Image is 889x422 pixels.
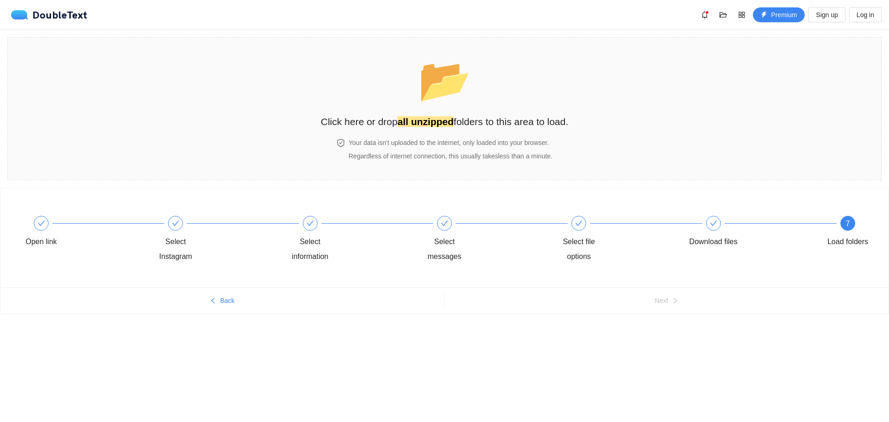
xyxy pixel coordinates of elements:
span: thunderbolt [761,12,767,19]
div: DoubleText [11,10,88,19]
button: leftBack [0,293,444,308]
span: left [210,297,216,305]
div: Select messages [418,216,552,264]
div: 7Load folders [821,216,875,249]
div: Select messages [418,234,471,264]
button: thunderboltPremium [753,7,805,22]
div: Load folders [827,234,868,249]
button: Log in [849,7,882,22]
span: check [307,220,314,227]
div: Select Instagram [149,216,283,264]
span: Sign up [816,10,838,20]
span: Regardless of internet connection, this usually takes less than a minute . [349,152,552,160]
div: Open link [25,234,57,249]
button: appstore [734,7,749,22]
div: Open link [14,216,149,249]
span: check [710,220,717,227]
h4: Your data isn't uploaded to the internet, only loaded into your browser. [349,138,552,148]
div: Select file options [552,216,686,264]
h2: Click here or drop folders to this area to load. [321,114,569,129]
span: check [575,220,582,227]
div: Download files [689,234,738,249]
div: Select file options [552,234,606,264]
span: appstore [735,11,749,19]
div: Download files [687,216,821,249]
span: Log in [857,10,874,20]
img: logo [11,10,32,19]
span: check [441,220,448,227]
span: folder-open [716,11,730,19]
div: Select information [283,216,418,264]
strong: all unzipped [397,116,453,127]
div: Select Instagram [149,234,202,264]
button: bell [697,7,712,22]
a: logoDoubleText [11,10,88,19]
span: Back [220,296,234,306]
span: bell [698,11,712,19]
span: Premium [771,10,797,20]
span: check [38,220,45,227]
span: 7 [846,220,850,227]
span: folder [418,57,471,104]
span: safety-certificate [337,139,345,147]
div: Select information [283,234,337,264]
button: Nextright [444,293,889,308]
button: Sign up [808,7,845,22]
span: check [172,220,179,227]
button: folder-open [716,7,731,22]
